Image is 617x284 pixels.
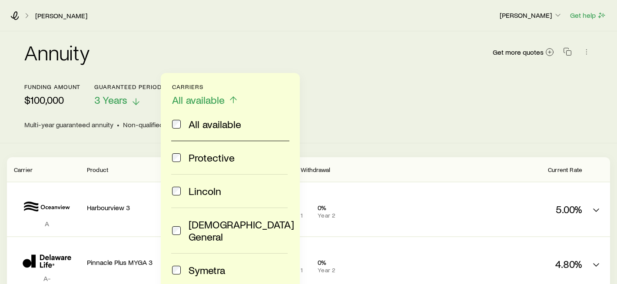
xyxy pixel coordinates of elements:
[286,166,330,173] span: Free Withdrawal
[493,49,544,56] span: Get more quotes
[35,12,88,20] a: [PERSON_NAME]
[172,83,239,106] button: CarriersAll available
[318,203,342,212] p: 0%
[318,267,342,274] p: Year 2
[492,47,554,57] a: Get more quotes
[172,83,239,90] p: Carriers
[548,166,582,173] span: Current Rate
[24,83,80,90] p: Funding amount
[318,212,342,219] p: Year 2
[499,10,563,21] button: [PERSON_NAME]
[454,258,582,270] p: 4.80%
[87,203,279,212] p: Harbourview 3
[14,274,80,283] p: A-
[318,258,342,267] p: 0%
[14,166,33,173] span: Carrier
[172,94,225,106] span: All available
[500,11,562,20] p: [PERSON_NAME]
[94,94,127,106] span: 3 Years
[14,219,80,228] p: A
[24,42,90,63] h2: Annuity
[117,120,119,129] span: •
[454,203,582,215] p: 5.00%
[87,258,279,267] p: Pinnacle Plus MYGA 3
[570,10,607,20] button: Get help
[87,166,108,173] span: Product
[24,120,113,129] span: Multi-year guaranteed annuity
[94,83,161,106] button: Guaranteed period3 Years
[94,83,161,90] p: Guaranteed period
[24,94,80,106] p: $100,000
[123,120,182,129] span: Non-qualified funds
